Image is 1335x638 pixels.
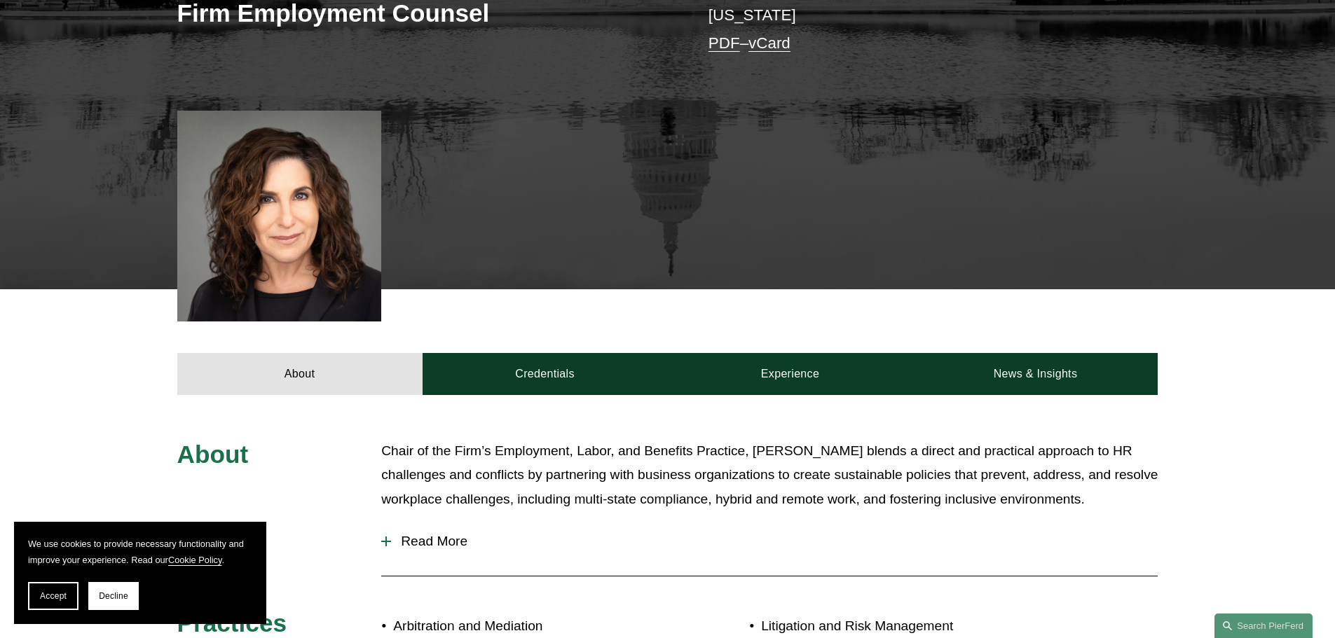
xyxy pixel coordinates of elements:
[708,34,740,52] a: PDF
[177,609,287,637] span: Practices
[423,353,668,395] a: Credentials
[28,536,252,568] p: We use cookies to provide necessary functionality and improve your experience. Read our .
[14,522,266,624] section: Cookie banner
[88,582,139,610] button: Decline
[912,353,1158,395] a: News & Insights
[391,534,1158,549] span: Read More
[1214,613,1313,638] a: Search this site
[748,34,790,52] a: vCard
[381,439,1158,512] p: Chair of the Firm’s Employment, Labor, and Benefits Practice, [PERSON_NAME] blends a direct and p...
[177,441,249,468] span: About
[668,353,913,395] a: Experience
[40,591,67,601] span: Accept
[99,591,128,601] span: Decline
[28,582,78,610] button: Accept
[381,523,1158,560] button: Read More
[168,555,222,565] a: Cookie Policy
[177,353,423,395] a: About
